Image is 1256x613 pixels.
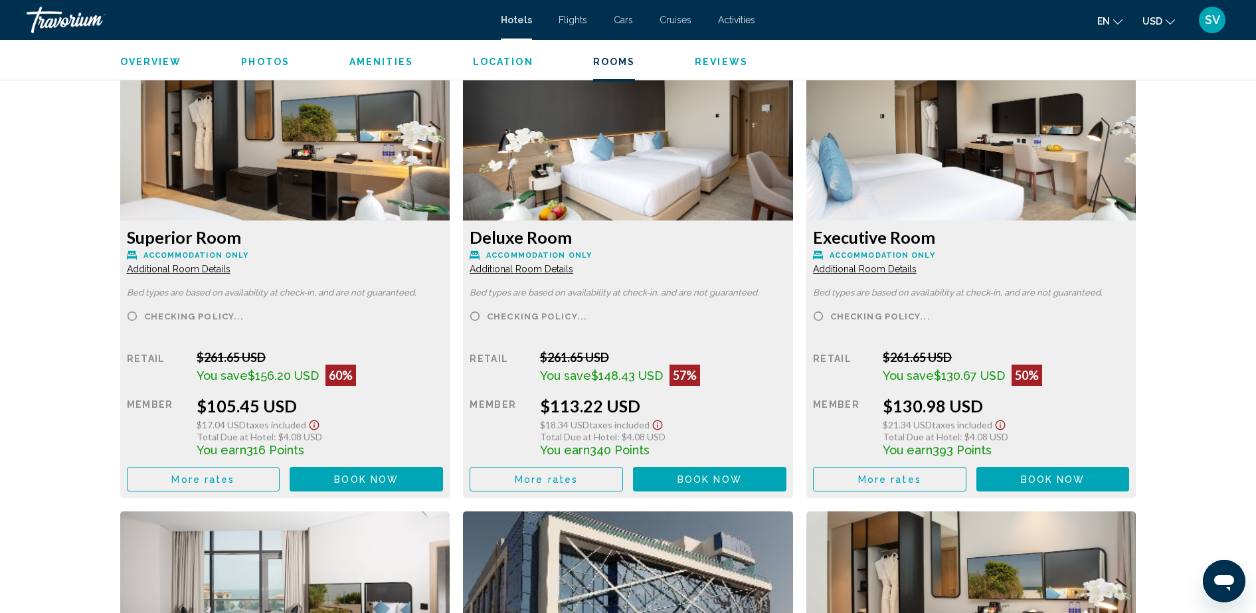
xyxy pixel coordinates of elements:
[883,443,933,457] span: You earn
[127,264,230,274] span: Additional Room Details
[540,396,786,416] div: $113.22 USD
[883,369,934,383] span: You save
[349,56,413,68] button: Amenities
[1097,16,1110,27] span: en
[559,15,587,25] a: Flights
[306,416,322,431] button: Show Taxes and Fees disclaimer
[540,369,591,383] span: You save
[883,396,1129,416] div: $130.98 USD
[143,251,249,260] span: Accommodation Only
[349,56,413,67] span: Amenities
[830,312,931,321] span: Checking policy...
[127,288,444,298] p: Bed types are based on availability at check-in, and are not guaranteed.
[197,431,274,442] span: Total Due at Hotel
[463,54,793,220] img: 08d2c060-99bd-4de7-9fdc-0b0bf0139d67.jpeg
[470,288,786,298] p: Bed types are based on availability at check-in, and are not guaranteed.
[813,264,917,274] span: Additional Room Details
[670,365,700,386] div: 57%
[290,467,443,491] button: Book now
[487,312,587,321] span: Checking policy...
[593,56,636,68] button: Rooms
[932,419,992,430] span: Taxes included
[813,396,873,457] div: Member
[27,7,488,33] a: Travorium
[934,369,1005,383] span: $130.67 USD
[197,419,246,430] span: $17.04 USD
[589,419,650,430] span: Taxes included
[197,431,443,442] div: : $4.08 USD
[501,15,532,25] a: Hotels
[813,350,873,386] div: Retail
[883,350,1129,365] div: $261.65 USD
[540,443,590,457] span: You earn
[933,443,992,457] span: 393 Points
[197,396,443,416] div: $105.45 USD
[144,312,244,321] span: Checking policy...
[470,396,529,457] div: Member
[515,474,578,485] span: More rates
[660,15,691,25] a: Cruises
[992,416,1008,431] button: Show Taxes and Fees disclaimer
[120,56,182,68] button: Overview
[976,467,1130,491] button: Book now
[470,467,623,491] button: More rates
[246,443,304,457] span: 316 Points
[813,227,1130,247] h3: Executive Room
[1012,365,1042,386] div: 50%
[1021,474,1085,485] span: Book now
[540,431,786,442] div: : $4.08 USD
[120,56,182,67] span: Overview
[197,443,246,457] span: You earn
[540,350,786,365] div: $261.65 USD
[695,56,748,67] span: Reviews
[540,431,617,442] span: Total Due at Hotel
[677,474,742,485] span: Book now
[470,227,786,247] h3: Deluxe Room
[590,443,650,457] span: 340 Points
[1205,13,1220,27] span: SV
[241,56,290,68] button: Photos
[650,416,666,431] button: Show Taxes and Fees disclaimer
[120,54,450,220] img: a403c48c-e421-4bad-af46-6920a7efe974.jpeg
[591,369,663,383] span: $148.43 USD
[246,419,306,430] span: Taxes included
[197,369,248,383] span: You save
[1142,16,1162,27] span: USD
[473,56,533,68] button: Location
[241,56,290,67] span: Photos
[858,474,921,485] span: More rates
[1097,11,1122,31] button: Change language
[593,56,636,67] span: Rooms
[1142,11,1175,31] button: Change currency
[127,350,187,386] div: Retail
[1203,560,1245,602] iframe: Poga, lai palaistu ziņojumapmaiņas logu
[334,474,399,485] span: Book now
[470,264,573,274] span: Additional Room Details
[248,369,319,383] span: $156.20 USD
[718,15,755,25] a: Activities
[473,56,533,67] span: Location
[883,419,932,430] span: $21.34 USD
[633,467,786,491] button: Book now
[883,431,1129,442] div: : $4.08 USD
[813,288,1130,298] p: Bed types are based on availability at check-in, and are not guaranteed.
[1195,6,1229,34] button: User Menu
[127,396,187,457] div: Member
[325,365,356,386] div: 60%
[486,251,592,260] span: Accommodation Only
[197,350,443,365] div: $261.65 USD
[127,227,444,247] h3: Superior Room
[540,419,589,430] span: $18.34 USD
[470,350,529,386] div: Retail
[813,467,966,491] button: More rates
[171,474,234,485] span: More rates
[883,431,960,442] span: Total Due at Hotel
[806,54,1136,220] img: 6f613a13-c4d2-4211-a6e9-fefa0fd5612d.jpeg
[614,15,633,25] a: Cars
[695,56,748,68] button: Reviews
